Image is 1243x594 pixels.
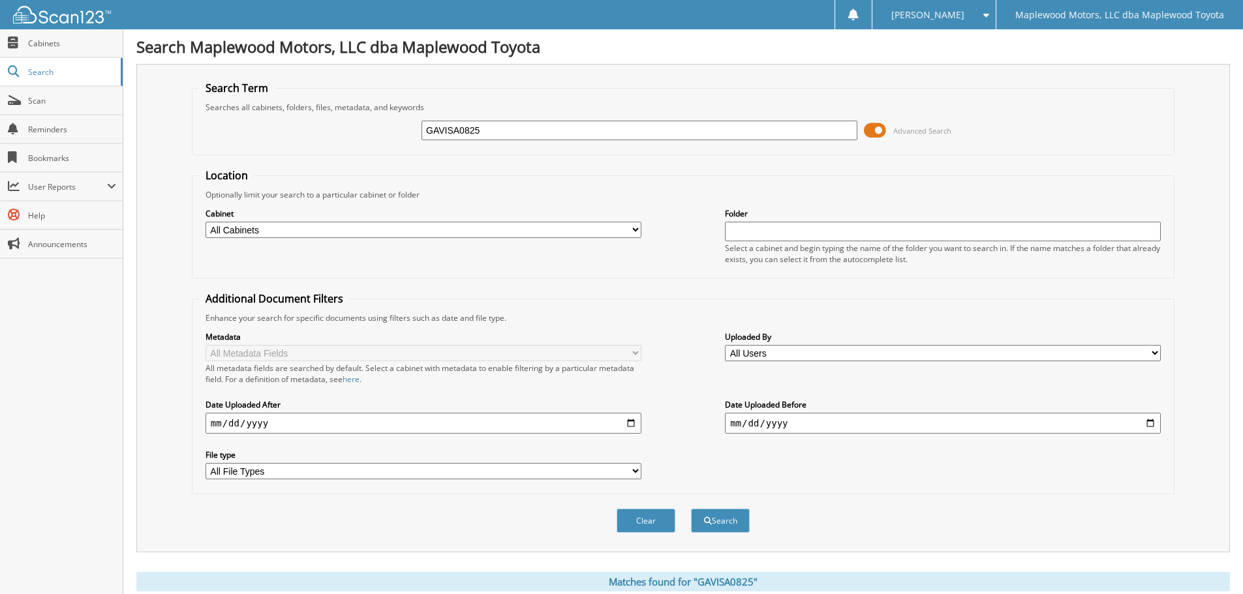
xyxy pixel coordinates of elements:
span: Reminders [28,124,116,135]
label: Date Uploaded After [206,399,641,410]
legend: Additional Document Filters [199,291,350,306]
span: Search [28,67,114,78]
h1: Search Maplewood Motors, LLC dba Maplewood Toyota [136,36,1230,57]
div: Optionally limit your search to a particular cabinet or folder [199,189,1167,200]
label: File type [206,449,641,460]
div: Enhance your search for specific documents using filters such as date and file type. [199,312,1167,323]
span: User Reports [28,181,107,192]
img: scan123-logo-white.svg [13,6,111,23]
label: Folder [725,208,1161,219]
button: Clear [617,509,675,533]
label: Cabinet [206,208,641,219]
input: end [725,413,1161,434]
label: Date Uploaded Before [725,399,1161,410]
button: Search [691,509,750,533]
legend: Location [199,168,254,183]
div: Searches all cabinets, folders, files, metadata, and keywords [199,102,1167,113]
span: Announcements [28,239,116,250]
div: All metadata fields are searched by default. Select a cabinet with metadata to enable filtering b... [206,363,641,385]
span: Help [28,210,116,221]
span: Scan [28,95,116,106]
span: Maplewood Motors, LLC dba Maplewood Toyota [1015,11,1224,19]
div: Select a cabinet and begin typing the name of the folder you want to search in. If the name match... [725,243,1161,265]
label: Uploaded By [725,331,1161,342]
legend: Search Term [199,81,275,95]
input: start [206,413,641,434]
span: Cabinets [28,38,116,49]
span: [PERSON_NAME] [891,11,964,19]
span: Bookmarks [28,153,116,164]
a: here [343,374,360,385]
span: Advanced Search [893,126,951,136]
div: Matches found for "GAVISA0825" [136,572,1230,591]
label: Metadata [206,331,641,342]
